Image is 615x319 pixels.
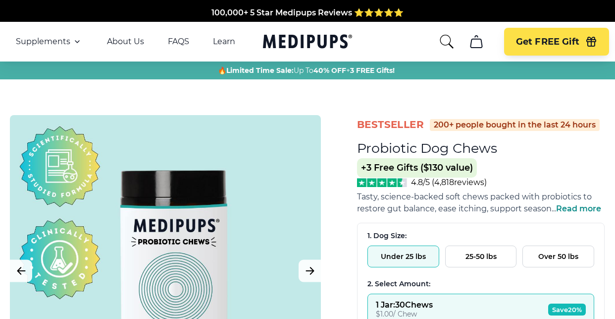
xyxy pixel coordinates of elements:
span: Tasty, science-backed soft chews packed with probiotics to [357,192,592,201]
span: Read more [556,204,601,213]
span: 🔥 Up To + [218,65,395,75]
div: 1 Jar : 30 Chews [376,300,433,310]
a: About Us [107,37,144,47]
span: 100,000+ 5 Star Medipups Reviews ⭐️⭐️⭐️⭐️⭐️ [211,8,404,17]
span: Supplements [16,37,70,47]
button: Under 25 lbs [367,246,439,267]
div: 2. Select Amount: [367,279,594,289]
a: FAQS [168,37,189,47]
button: Previous Image [10,260,32,282]
div: 200+ people bought in the last 24 hours [430,119,600,131]
span: +3 Free Gifts ($130 value) [357,158,477,178]
button: 25-50 lbs [445,246,517,267]
button: Over 50 lbs [522,246,594,267]
button: Next Image [299,260,321,282]
span: Made In The [GEOGRAPHIC_DATA] from domestic & globally sourced ingredients [143,20,472,29]
span: ... [552,204,601,213]
img: Stars - 4.8 [357,178,407,187]
button: Supplements [16,36,83,48]
button: Get FREE Gift [504,28,609,56]
span: Get FREE Gift [516,36,579,48]
button: search [439,34,455,50]
button: cart [464,30,488,54]
div: 1. Dog Size: [367,231,594,241]
h1: Probiotic Dog Chews [357,140,497,156]
a: Medipups [263,32,352,53]
span: BestSeller [357,118,424,131]
span: Save 20% [548,304,586,316]
div: $ 1.00 / Chew [376,310,433,319]
span: 4.8/5 ( 4,818 reviews) [411,178,487,187]
span: restore gut balance, ease itching, support season [357,204,552,213]
a: Learn [213,37,235,47]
